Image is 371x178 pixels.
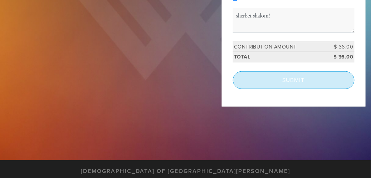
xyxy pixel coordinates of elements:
[233,71,355,89] input: Submit
[81,168,290,175] h3: [DEMOGRAPHIC_DATA] of [GEOGRAPHIC_DATA][PERSON_NAME]
[233,42,322,52] td: Contribution Amount
[322,42,355,52] td: $ 36.00
[233,52,322,62] td: Total
[322,52,355,62] td: $ 36.00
